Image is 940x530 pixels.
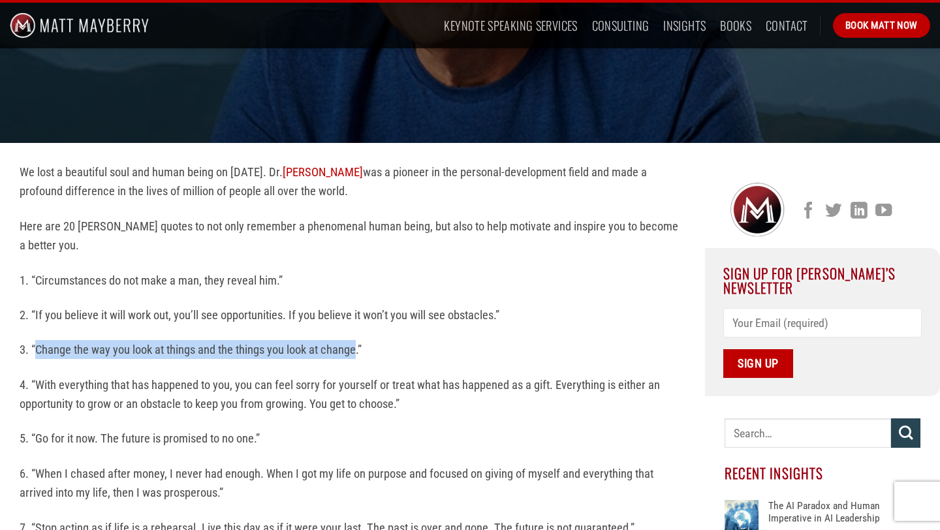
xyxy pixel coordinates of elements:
p: 5. “Go for it now. The future is promised to no one.” [20,429,685,448]
p: 1. “Circumstances do not make a man, they reveal him.” [20,271,685,290]
p: 6. “When I chased after money, I never had enough. When I got my life on purpose and focused on g... [20,464,685,503]
span: Book Matt Now [845,18,918,33]
a: Follow on LinkedIn [851,202,867,221]
img: Matt Mayberry [10,3,149,48]
p: 4. “With everything that has happened to you, you can feel sorry for yourself or treat what has h... [20,375,685,414]
input: Sign Up [723,349,794,379]
a: Book Matt Now [833,13,930,38]
a: Contact [766,14,808,37]
input: Your Email (required) [723,308,922,337]
a: [PERSON_NAME] [283,165,363,179]
a: Follow on Facebook [800,202,817,221]
span: Sign Up For [PERSON_NAME]’s Newsletter [723,263,896,298]
p: Here are 20 [PERSON_NAME] quotes to not only remember a phenomenal human being, but also to help ... [20,217,685,255]
a: Consulting [592,14,650,37]
input: Search… [725,418,891,448]
button: Submit [891,418,920,448]
a: Insights [663,14,706,37]
a: Keynote Speaking Services [444,14,577,37]
form: Contact form [723,308,922,378]
p: We lost a beautiful soul and human being on [DATE]. Dr. was a pioneer in the personal-development... [20,163,685,201]
a: Follow on YouTube [875,202,892,221]
p: 2. “If you believe it will work out, you’ll see opportunities. If you believe it won’t you will s... [20,305,685,324]
a: Books [720,14,751,37]
a: Follow on Twitter [825,202,841,221]
span: Recent Insights [725,463,823,483]
p: 3. “Change the way you look at things and the things you look at change.” [20,340,685,359]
